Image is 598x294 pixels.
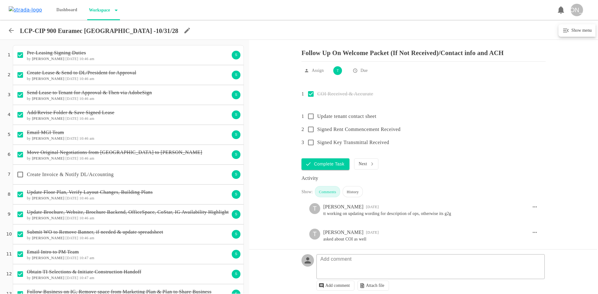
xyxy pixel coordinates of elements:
[27,149,230,156] p: Move Original Negotiations from [GEOGRAPHIC_DATA] to [PERSON_NAME]
[27,109,230,116] p: Add/Revise Folder & Save Signed Lease
[323,203,363,211] div: [PERSON_NAME]
[27,248,230,256] p: Email Intro to PM Team
[27,129,230,136] p: Email MGI Team
[27,256,230,260] h6: by [DATE] 10:47 am
[231,50,241,60] div: S
[6,231,12,238] p: 10
[231,209,241,219] div: S
[309,229,320,240] div: T
[27,96,230,101] h6: by [DATE] 10:46 am
[231,90,241,100] div: S
[27,189,230,196] p: Update Floor Plan, Verify Layout Changes, Building Plans
[570,27,592,34] h6: Show menu
[231,189,241,199] div: S
[27,49,230,57] p: Pre-Leasing Signing Duties
[8,191,11,198] p: 8
[309,203,320,214] div: T
[317,113,377,120] p: Update tenant contact sheet
[27,171,230,178] p: Create Invoice & Notify DL/Accounting
[333,66,343,76] div: T
[231,170,241,180] div: S
[20,27,178,35] p: LCP-CIP 900 Euramec [GEOGRAPHIC_DATA] -10/31/28
[8,171,11,178] p: 7
[231,269,241,279] div: S
[27,196,230,200] h6: by [DATE] 10:46 am
[312,68,324,74] p: Assign
[8,131,11,138] p: 5
[8,111,11,118] p: 4
[571,4,583,16] div: [PERSON_NAME]
[27,89,230,96] p: Send Lease to Tenant for Approval & Then via AdobeSign
[301,158,349,170] button: Complete Task
[27,69,230,77] p: Create Lease & Send to DL/President for Approval
[87,4,110,16] p: Workspace
[27,136,230,141] h6: by [DATE] 10:46 am
[27,228,230,236] p: Submit WO to Remove Banner, if needed & update spreadsheet
[301,90,304,98] p: 1
[8,72,11,78] p: 2
[32,236,64,240] b: [PERSON_NAME]
[231,130,241,140] div: S
[323,229,363,236] div: [PERSON_NAME]
[8,52,11,58] p: 1
[325,283,350,288] p: Add comment
[317,255,355,263] p: Add comment
[8,151,11,158] p: 6
[6,271,12,278] p: 12
[315,186,340,197] div: Comments
[231,70,241,80] div: S
[231,150,241,160] div: S
[27,216,230,220] h6: by [DATE] 10:46 am
[301,175,546,182] div: Activity
[9,6,42,14] img: strada-logo
[301,44,546,57] p: Follow Up On Welcome Packet (If Not Received)/Contact info and ACH
[366,229,379,236] div: 09:00 AM
[6,251,12,258] p: 11
[32,216,64,220] b: [PERSON_NAME]
[359,161,367,166] p: Next
[32,196,64,200] b: [PERSON_NAME]
[27,236,230,240] h6: by [DATE] 10:46 am
[32,77,64,81] b: [PERSON_NAME]
[27,208,230,216] p: Update Brochure, Website, Brochure Backend, OfficeSpace, CoStar, IG Availability Highlight
[568,1,586,19] button: [PERSON_NAME]
[366,283,384,288] p: Attach file
[231,110,241,120] div: S
[32,136,64,141] b: [PERSON_NAME]
[32,256,64,260] b: [PERSON_NAME]
[32,156,64,161] b: [PERSON_NAME]
[231,229,241,239] div: S
[27,57,230,61] h6: by [DATE] 10:46 am
[32,276,64,280] b: [PERSON_NAME]
[301,113,304,120] p: 1
[317,90,373,98] p: COI Received & Accurate
[32,116,64,121] b: [PERSON_NAME]
[366,203,379,211] div: 08:51 AM
[32,57,64,61] b: [PERSON_NAME]
[27,77,230,81] h6: by [DATE] 10:46 am
[27,268,230,276] p: Obtain TI Selections & Initiate Construction Handoff
[317,139,389,146] p: Signed Key Transmittal Received
[323,236,538,242] pre: asked about COI as well
[55,4,79,16] p: Dashboard
[301,126,304,133] p: 2
[8,91,11,98] p: 3
[231,249,241,259] div: S
[360,68,368,74] p: Due
[301,139,304,146] p: 3
[301,189,313,197] div: Show:
[343,186,363,197] div: History
[27,276,230,280] h6: by [DATE] 10:47 am
[27,116,230,121] h6: by [DATE] 10:46 am
[323,211,538,217] pre: tt working on updating wording for description of ops, otherwise its g2g
[27,156,230,161] h6: by [DATE] 10:46 am
[8,211,11,218] p: 9
[32,96,64,101] b: [PERSON_NAME]
[317,126,401,133] p: Signed Rent Commencement Received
